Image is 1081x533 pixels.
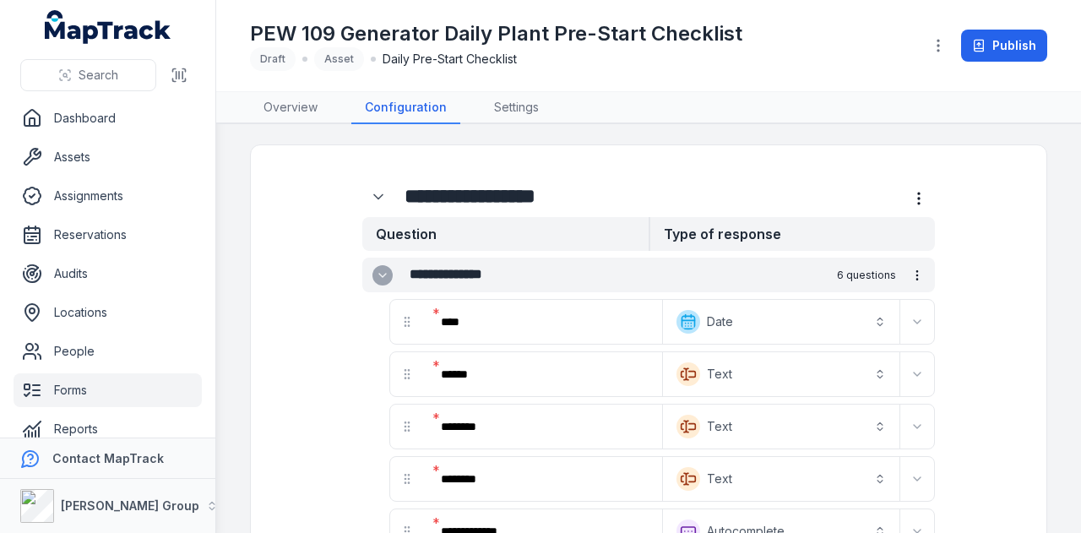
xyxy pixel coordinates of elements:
a: Dashboard [14,101,202,135]
div: Asset [314,47,364,71]
h1: PEW 109 Generator Daily Plant Pre-Start Checklist [250,20,742,47]
strong: Question [362,217,649,251]
button: more-detail [903,182,935,215]
strong: Type of response [649,217,935,251]
div: :rhqa:-form-item-label [427,408,659,445]
span: Daily Pre-Start Checklist [383,51,517,68]
div: drag [390,357,424,391]
button: more-detail [903,261,932,290]
a: Assignments [14,179,202,213]
span: Search [79,67,118,84]
button: Text [666,460,896,498]
a: Configuration [351,92,460,124]
span: 6 questions [837,269,896,282]
button: Expand [904,465,931,492]
a: Audits [14,257,202,291]
a: Overview [250,92,331,124]
strong: Contact MapTrack [52,451,164,465]
button: Expand [362,181,394,213]
button: Expand [904,361,931,388]
div: :rhpu:-form-item-label [427,303,659,340]
a: Reports [14,412,202,446]
a: People [14,334,202,368]
a: Settings [481,92,552,124]
button: Expand [372,265,393,286]
svg: drag [400,472,414,486]
div: Draft [250,47,296,71]
svg: drag [400,367,414,381]
svg: drag [400,420,414,433]
div: drag [390,410,424,443]
svg: drag [400,315,414,329]
button: Search [20,59,156,91]
div: drag [390,462,424,496]
button: Date [666,303,896,340]
div: drag [390,305,424,339]
a: Reservations [14,218,202,252]
a: MapTrack [45,10,171,44]
div: :rhpi:-form-item-label [362,181,398,213]
div: :rhq4:-form-item-label [427,356,659,393]
button: Text [666,356,896,393]
div: :rhqg:-form-item-label [427,460,659,498]
button: Publish [961,30,1047,62]
a: Forms [14,373,202,407]
a: Locations [14,296,202,329]
strong: [PERSON_NAME] Group [61,498,199,513]
button: Expand [904,308,931,335]
button: Text [666,408,896,445]
button: Expand [904,413,931,440]
a: Assets [14,140,202,174]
